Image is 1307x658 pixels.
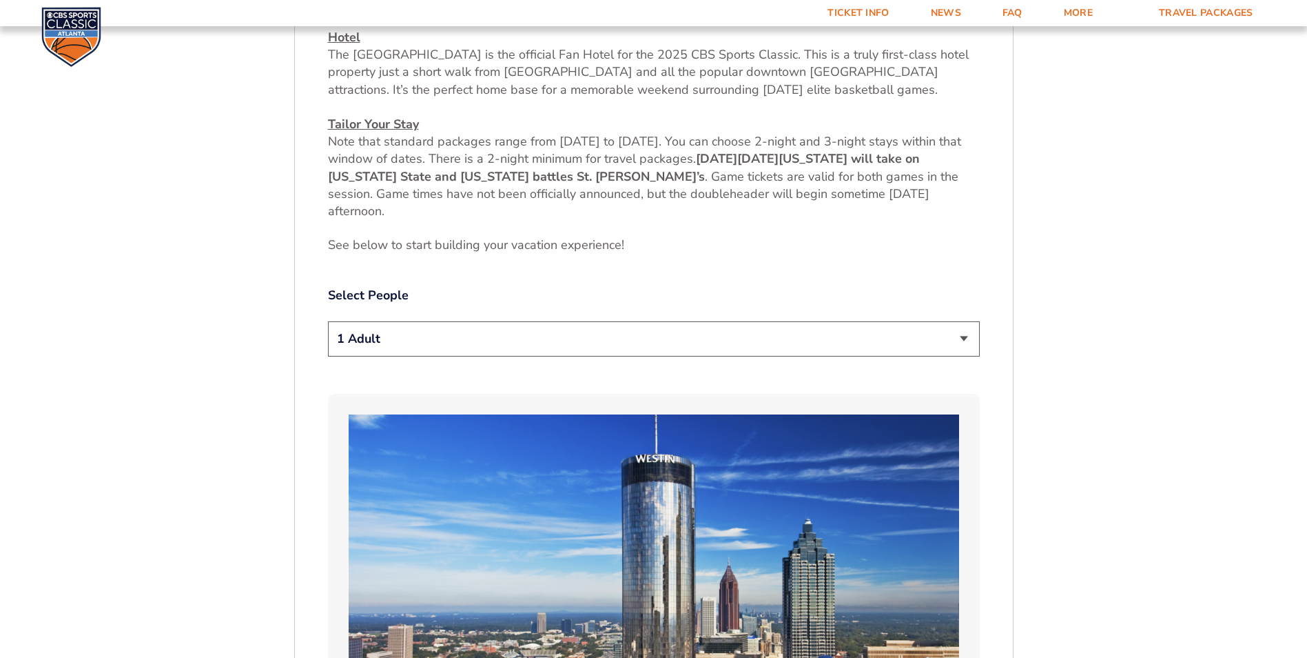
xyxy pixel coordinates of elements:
[41,7,101,67] img: CBS Sports Classic
[328,237,980,254] p: See below to start building your vacation e
[328,287,980,304] label: Select People
[328,133,961,167] span: Note that standard packages range from [DATE] to [DATE]. You can choose 2-night and 3-night stays...
[328,150,920,184] strong: [US_STATE] will take on [US_STATE] State and [US_STATE] battles St. [PERSON_NAME]’s
[568,237,624,253] span: xperience!
[328,46,969,97] span: The [GEOGRAPHIC_DATA] is the official Fan Hotel for the 2025 CBS Sports Classic. This is a truly ...
[328,29,360,46] u: Hotel
[328,168,958,219] span: . Game tickets are valid for both games in the session. Game times have not been officially annou...
[696,150,779,167] strong: [DATE][DATE]
[328,116,419,132] u: Tailor Your Stay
